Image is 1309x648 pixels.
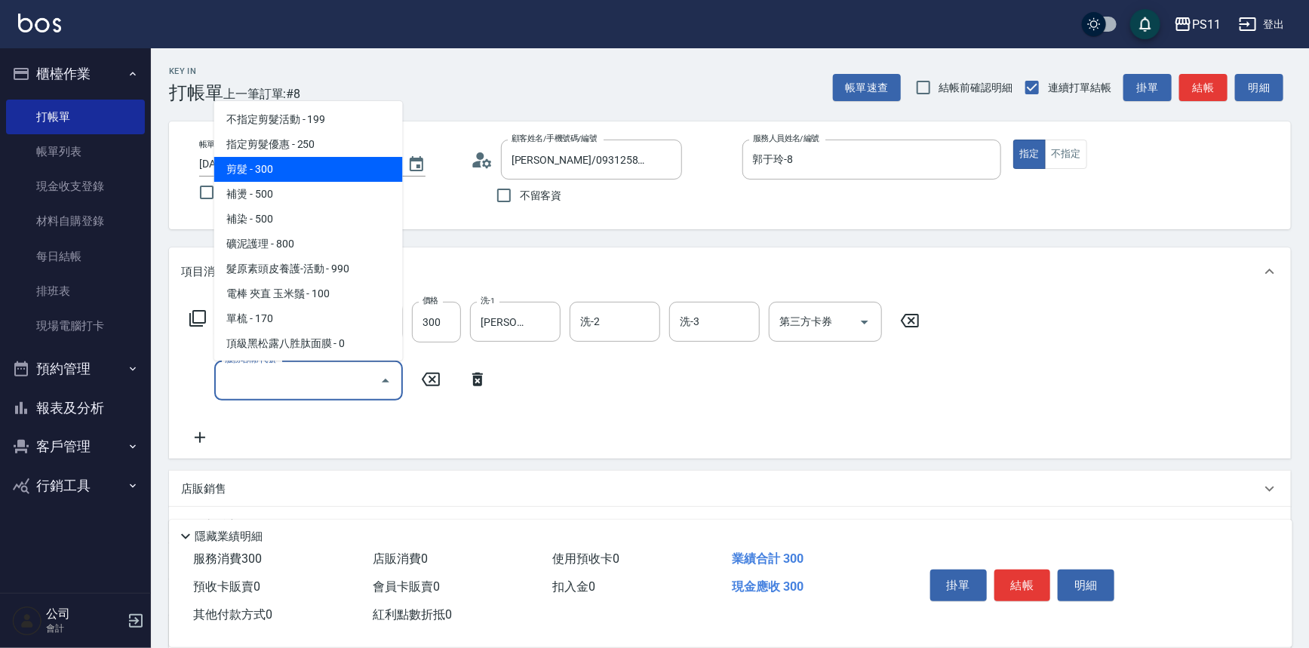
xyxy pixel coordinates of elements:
[214,281,403,306] span: 電棒 夾直 玉米鬚 - 100
[6,204,145,238] a: 材料自購登錄
[6,169,145,204] a: 現金收支登錄
[214,306,403,331] span: 單梳 - 170
[753,133,819,144] label: 服務人員姓名/編號
[481,295,495,306] label: 洗-1
[1123,74,1172,102] button: 掛單
[1192,15,1221,34] div: PS11
[373,579,440,594] span: 會員卡販賣 0
[214,232,403,256] span: 礦泥護理 - 800
[193,579,260,594] span: 預收卡販賣 0
[6,388,145,428] button: 報表及分析
[373,369,398,393] button: Close
[6,100,145,134] a: 打帳單
[12,606,42,636] img: Person
[223,84,301,103] span: 上一筆訂單:#8
[373,551,428,566] span: 店販消費 0
[1235,74,1283,102] button: 明細
[169,507,1291,543] div: 預收卡販賣
[181,517,238,533] p: 預收卡販賣
[6,349,145,388] button: 預約管理
[520,188,562,204] span: 不留客資
[423,295,438,306] label: 價格
[930,570,987,601] button: 掛單
[732,579,804,594] span: 現金應收 300
[1013,140,1046,169] button: 指定
[552,551,619,566] span: 使用預收卡 0
[181,264,226,280] p: 項目消費
[214,331,403,356] span: 頂級黑松露八胜肽面膜 - 0
[6,239,145,274] a: 每日結帳
[833,74,901,102] button: 帳單速查
[732,551,804,566] span: 業績合計 300
[193,551,262,566] span: 服務消費 300
[169,82,223,103] h3: 打帳單
[1168,9,1227,40] button: PS11
[181,481,226,497] p: 店販銷售
[214,107,403,132] span: 不指定剪髮活動 - 199
[214,132,403,157] span: 指定剪髮優惠 - 250
[939,80,1013,96] span: 結帳前確認明細
[199,152,392,177] input: YYYY/MM/DD hh:mm
[512,133,598,144] label: 顧客姓名/手機號碼/編號
[199,139,231,150] label: 帳單日期
[1045,140,1087,169] button: 不指定
[1233,11,1291,38] button: 登出
[214,356,403,381] span: 2022母親節贈品 - 0
[214,157,403,182] span: 剪髮 - 300
[6,309,145,343] a: 現場電腦打卡
[214,207,403,232] span: 補染 - 500
[6,427,145,466] button: 客戶管理
[18,14,61,32] img: Logo
[6,134,145,169] a: 帳單列表
[994,570,1051,601] button: 結帳
[853,310,877,334] button: Open
[1130,9,1160,39] button: save
[552,579,595,594] span: 扣入金 0
[6,466,145,505] button: 行銷工具
[1048,80,1111,96] span: 連續打單結帳
[373,607,452,622] span: 紅利點數折抵 0
[169,66,223,76] h2: Key In
[1058,570,1114,601] button: 明細
[398,146,435,183] button: Choose date, selected date is 2025-09-16
[6,54,145,94] button: 櫃檯作業
[46,622,123,635] p: 會計
[214,182,403,207] span: 補燙 - 500
[1179,74,1228,102] button: 結帳
[214,256,403,281] span: 髮原素頭皮養護-活動 - 990
[195,529,263,545] p: 隱藏業績明細
[46,607,123,622] h5: 公司
[169,471,1291,507] div: 店販銷售
[6,274,145,309] a: 排班表
[193,607,272,622] span: 其他付款方式 0
[169,247,1291,296] div: 項目消費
